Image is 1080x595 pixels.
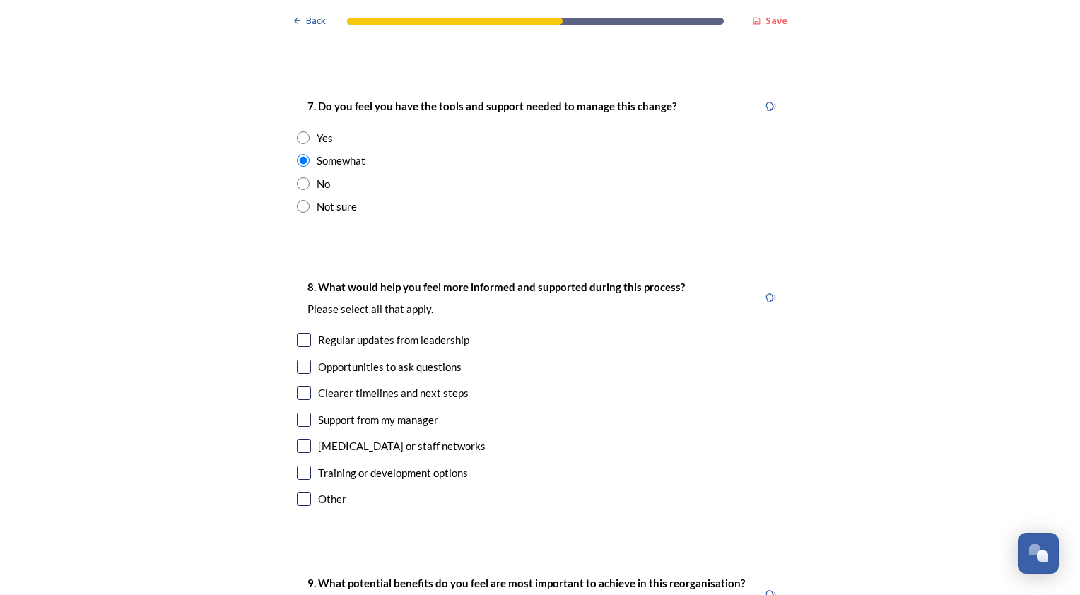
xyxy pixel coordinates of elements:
div: Clearer timelines and next steps [318,385,469,401]
strong: Save [765,14,787,27]
button: Open Chat [1018,533,1059,574]
div: Not sure [317,199,357,215]
div: Training or development options [318,465,468,481]
strong: 9. What potential benefits do you feel are most important to achieve in this reorganisation? [307,577,745,589]
div: [MEDICAL_DATA] or staff networks [318,438,486,454]
strong: 7. Do you feel you have the tools and support needed to manage this change? [307,100,676,112]
div: No [317,176,330,192]
div: Other [318,491,346,507]
span: Back [306,14,326,28]
div: Opportunities to ask questions [318,359,462,375]
p: Please select all that apply. [307,302,685,317]
div: Somewhat [317,153,365,169]
div: Support from my manager [318,412,438,428]
strong: 8. What would help you feel more informed and supported during this process? [307,281,685,293]
div: Regular updates from leadership [318,332,469,348]
div: Yes [317,130,333,146]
